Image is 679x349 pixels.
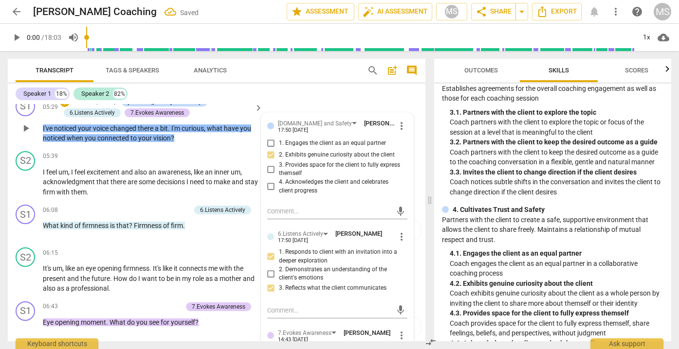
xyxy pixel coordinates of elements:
span: when [67,134,85,142]
span: me [208,264,219,272]
span: an [76,264,86,272]
span: that [116,222,129,229]
div: 3. 3. Invites the client to change direction if the client desires [450,167,663,177]
label: Coach exhibits genuine curiosity about the client as a whole person by inviting the client to sha... [263,149,404,161]
span: Scores [625,67,648,74]
p: Coach exhibits genuine curiosity about the client as a whole person by inviting the client to sha... [450,288,663,308]
div: [DOMAIN_NAME] and Safety [278,119,360,127]
button: AI Assessment [358,3,432,20]
span: them [71,188,87,196]
label: Coach provides space for the client to fully express themself, share feelings, beliefs, and persp... [263,161,404,178]
span: Tags & Speakers [106,67,159,74]
span: AI Assessment [363,6,428,17]
span: do [127,318,136,326]
span: It's [153,264,163,272]
span: help [631,6,643,17]
span: search [367,65,379,76]
p: Coach notices subtle shifts in the conversation and invites the client to change direction if the... [450,177,663,197]
span: awareness [158,168,191,176]
span: Firmness [134,222,163,229]
span: and [121,168,134,176]
span: 2. Exhibits genuine curiosity about the client [279,151,395,159]
span: and [67,275,80,282]
span: , [240,168,242,176]
label: Coach’s responses to the client demonstrates an understanding of the client’s emotions, energy, o... [263,265,404,282]
span: moment [81,318,106,326]
span: 05:39 [43,152,58,160]
span: connected [97,134,130,142]
div: Change speaker [16,301,35,321]
span: to [159,275,166,282]
div: 7.Evokes Awareness [192,302,245,311]
span: decisions [157,178,186,186]
div: 14:43 [DATE] [278,337,308,343]
span: Assessment [291,6,350,17]
span: kind [60,222,74,229]
span: want [142,275,159,282]
div: MS [444,4,459,19]
span: are [128,178,139,186]
span: , [191,168,194,176]
span: excitement [87,168,121,176]
span: your [138,134,153,142]
span: 1. Responds to client with an invitation into a deeper exploration [279,248,404,265]
span: . [183,222,185,229]
span: and [243,275,255,282]
span: firm [43,188,56,196]
span: a [214,275,220,282]
span: mother [220,275,243,282]
div: 4. 4. Acknowledges the client and celebrates client progress [450,338,663,349]
div: Change speaker [16,247,35,267]
span: a [155,124,160,132]
p: Coach provides space for the client to fully express themself, share feelings, beliefs, and persp... [450,318,663,338]
span: voice [93,124,110,132]
span: . [106,318,110,326]
label: Coach responds to client with an invitation into a deeper exploration of client thinking and beha... [263,248,404,265]
span: as [205,275,214,282]
span: . [168,124,171,132]
span: that [96,178,110,186]
span: . [110,275,113,282]
span: Share [476,6,512,17]
span: volume_up [68,32,79,43]
span: Skills [549,67,569,74]
label: Coach engages the client as an equal partner in a collaborative coaching process [263,138,404,149]
span: What [43,222,60,229]
div: MS [654,3,671,20]
span: 06:15 [43,249,58,257]
span: it [174,264,179,272]
span: you [85,134,97,142]
span: need [190,178,206,186]
div: 1x [637,30,656,45]
span: there [110,178,128,186]
span: what [207,124,224,132]
button: Search [365,63,381,78]
button: Add voice comment [393,204,407,218]
span: . [149,264,153,272]
span: comment [406,65,418,76]
span: do [129,275,138,282]
span: be [166,275,175,282]
span: is [110,222,116,229]
span: your [78,124,93,132]
button: Add voice comment [393,303,407,317]
span: post_add [386,65,398,76]
span: ? [171,134,174,142]
h2: [PERSON_NAME] Coaching [33,6,157,18]
button: Export [532,3,582,20]
div: 18% [55,89,68,99]
span: and [232,178,245,186]
span: opening [97,264,123,272]
span: like [194,168,205,176]
span: stay [245,178,258,186]
div: 7.Evokes Awareness [278,329,331,338]
div: 7.Evokes Awareness [130,108,184,117]
span: an [148,168,158,176]
span: the [234,264,243,272]
span: It's [43,264,53,272]
div: 17:50 [DATE] [278,127,308,134]
span: I [138,275,142,282]
span: I [43,168,46,176]
span: What [110,318,127,326]
span: share [476,6,487,17]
